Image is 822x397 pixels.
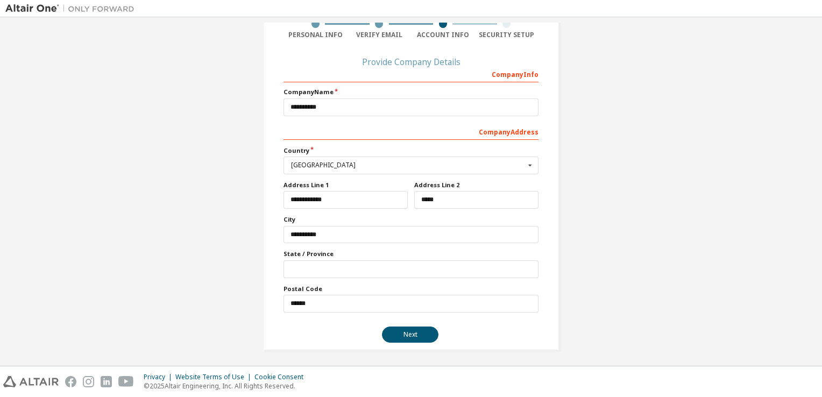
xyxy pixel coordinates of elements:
img: linkedin.svg [101,376,112,387]
div: Privacy [144,373,175,381]
div: Account Info [411,31,475,39]
img: altair_logo.svg [3,376,59,387]
img: youtube.svg [118,376,134,387]
div: Verify Email [348,31,412,39]
button: Next [382,327,438,343]
label: City [284,215,538,224]
img: Altair One [5,3,140,14]
div: Security Setup [475,31,539,39]
label: Address Line 2 [414,181,538,189]
label: Company Name [284,88,538,96]
div: [GEOGRAPHIC_DATA] [291,162,525,168]
label: Country [284,146,538,155]
label: State / Province [284,250,538,258]
div: Personal Info [284,31,348,39]
div: Website Terms of Use [175,373,254,381]
img: instagram.svg [83,376,94,387]
div: Provide Company Details [284,59,538,65]
div: Cookie Consent [254,373,310,381]
div: Company Address [284,123,538,140]
label: Postal Code [284,285,538,293]
label: Address Line 1 [284,181,408,189]
div: Company Info [284,65,538,82]
img: facebook.svg [65,376,76,387]
p: © 2025 Altair Engineering, Inc. All Rights Reserved. [144,381,310,391]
